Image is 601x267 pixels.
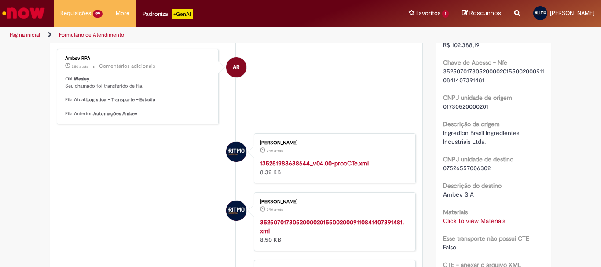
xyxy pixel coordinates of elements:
span: 29d atrás [267,148,283,154]
p: Olá, , Seu chamado foi transferido de fila. Fila Atual: Fila Anterior: [65,76,212,117]
b: Logistica – Transporte – Estadia [86,96,155,103]
span: Ingredion Brasil Ingredientes Industriais Ltda. [443,129,521,146]
div: [PERSON_NAME] [260,199,407,205]
div: Ambev RPA [65,56,212,61]
div: Wesley Viana [226,142,246,162]
img: ServiceNow [1,4,46,22]
span: More [116,9,129,18]
span: Requisições [60,9,91,18]
b: Wesley [74,76,89,82]
span: 01730520000201 [443,102,488,110]
span: Favoritos [416,9,440,18]
a: Formulário de Atendimento [59,31,124,38]
span: Falso [443,243,456,251]
p: +GenAi [172,9,193,19]
span: AR [233,57,240,78]
span: 28d atrás [72,64,88,69]
div: [PERSON_NAME] [260,140,407,146]
a: Click to view Materiais [443,217,505,225]
span: 1 [442,10,449,18]
a: Página inicial [10,31,40,38]
b: CNPJ unidade de origem [443,94,512,102]
span: Ambev S A [443,190,474,198]
time: 31/07/2025 19:03:34 [72,64,88,69]
time: 30/07/2025 17:36:23 [267,148,283,154]
span: 07526557006302 [443,164,491,172]
div: Padroniza [143,9,193,19]
b: Descrição da origem [443,120,500,128]
span: 35250701730520000201550020009110841407391481 [443,67,544,84]
span: [PERSON_NAME] [550,9,594,17]
b: Descrição do destino [443,182,502,190]
div: Wesley Viana [226,201,246,221]
a: 135251988638644_v04.00-procCTe.xml [260,159,369,167]
b: Automações Ambev [93,110,137,117]
b: Esse transporte não possui CTE [443,234,529,242]
b: Chave de Acesso - Nfe [443,59,507,66]
time: 30/07/2025 17:36:17 [267,207,283,212]
b: Materiais [443,208,468,216]
span: R$ 102.388,19 [443,41,480,49]
div: Ambev RPA [226,57,246,77]
div: 8.32 KB [260,159,407,176]
ul: Trilhas de página [7,27,394,43]
a: Rascunhos [462,9,501,18]
div: 8.50 KB [260,218,407,244]
span: 29d atrás [267,207,283,212]
b: CNPJ unidade de destino [443,155,513,163]
span: Rascunhos [469,9,501,17]
small: Comentários adicionais [99,62,155,70]
a: 35250701730520000201550020009110841407391481.xml [260,218,404,235]
span: 99 [93,10,103,18]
